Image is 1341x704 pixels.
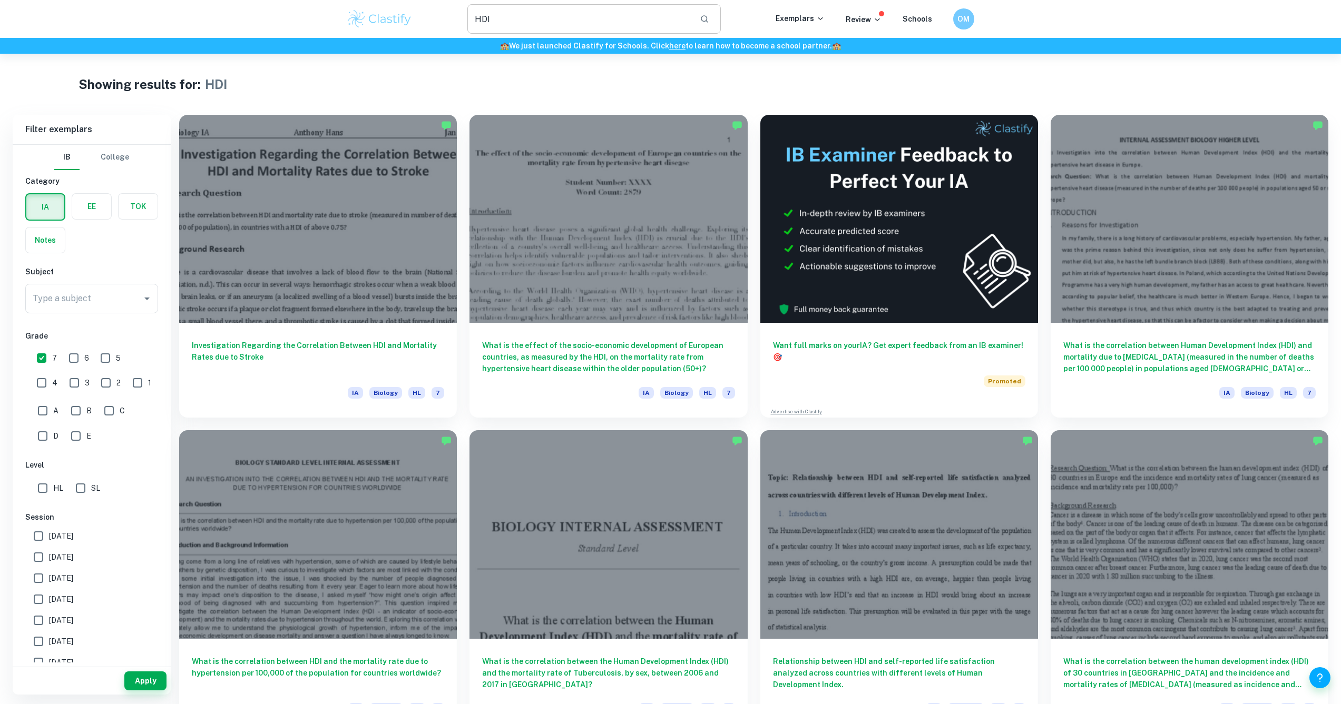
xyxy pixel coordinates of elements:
span: 3 [85,377,90,389]
span: Promoted [984,375,1025,387]
span: [DATE] [49,593,73,605]
h6: What is the correlation between the Human Development Index (HDI) and the mortality rate of Tuber... [482,656,735,690]
span: HL [408,387,425,399]
p: Exemplars [776,13,825,24]
img: Marked [441,435,452,446]
a: here [669,42,686,50]
a: Schools [903,15,932,23]
span: [DATE] [49,530,73,542]
span: IA [348,387,363,399]
span: [DATE] [49,551,73,563]
button: OM [953,8,974,29]
img: Marked [1313,435,1323,446]
img: Marked [732,120,742,131]
span: 2 [116,377,121,389]
span: HL [53,482,63,494]
span: SL [91,482,100,494]
span: [DATE] [49,657,73,668]
h6: Filter exemplars [13,115,171,144]
span: [DATE] [49,614,73,626]
button: IA [26,194,64,220]
h6: What is the correlation between Human Development Index (HDI) and mortality due to [MEDICAL_DATA]... [1063,340,1316,374]
span: 1 [148,377,151,389]
span: IA [639,387,654,399]
button: TOK [119,194,158,219]
div: Filter type choice [54,145,129,170]
button: Notes [26,227,65,253]
h6: We just launched Clastify for Schools. Click to learn how to become a school partner. [2,40,1339,52]
img: Clastify logo [346,8,413,29]
a: What is the effect of the socio-economic development of European countries, as measured by the HD... [469,115,747,418]
h6: Investigation Regarding the Correlation Between HDI and Mortality Rates due to Stroke [192,340,444,374]
h6: Relationship between HDI and self-reported life satisfaction analyzed across countries with diffe... [773,656,1025,690]
img: Marked [1022,435,1033,446]
span: B [86,405,92,417]
img: Marked [1313,120,1323,131]
span: 6 [84,352,89,364]
a: Advertise with Clastify [771,408,822,415]
span: HL [1280,387,1297,399]
span: Biology [369,387,402,399]
span: IA [1219,387,1235,399]
h1: Showing results for: [79,75,201,94]
span: C [120,405,125,417]
span: 🏫 [832,42,841,50]
h6: What is the effect of the socio-economic development of European countries, as measured by the HD... [482,340,735,374]
h6: OM [957,13,970,25]
span: [DATE] [49,572,73,584]
span: 🏫 [500,42,509,50]
h6: Category [25,175,158,187]
h6: What is the correlation between HDI and the mortality rate due to hypertension per 100,000 of the... [192,656,444,690]
p: Review [846,14,882,25]
span: A [53,405,58,417]
h6: Level [25,459,158,471]
span: 7 [722,387,735,399]
a: What is the correlation between Human Development Index (HDI) and mortality due to [MEDICAL_DATA]... [1051,115,1328,418]
h6: Want full marks on your IA ? Get expert feedback from an IB examiner! [773,340,1025,363]
a: Investigation Regarding the Correlation Between HDI and Mortality Rates due to StrokeIABiologyHL7 [179,115,457,418]
h1: HDI [205,75,227,94]
span: 5 [116,352,121,364]
img: Marked [441,120,452,131]
img: Marked [732,435,742,446]
span: Biology [1241,387,1274,399]
span: 🎯 [773,353,782,361]
h6: Subject [25,266,158,277]
h6: Session [25,511,158,523]
span: E [86,430,91,442]
button: Help and Feedback [1309,667,1330,688]
span: 4 [52,377,57,389]
h6: Grade [25,330,158,342]
a: Want full marks on yourIA? Get expert feedback from an IB examiner!PromotedAdvertise with Clastify [760,115,1038,418]
span: 7 [1303,387,1316,399]
button: Open [140,291,154,306]
span: D [53,430,58,442]
button: Apply [124,671,167,690]
button: IB [54,145,80,170]
span: Biology [660,387,693,399]
span: 7 [52,352,57,364]
button: EE [72,194,111,219]
button: College [101,145,129,170]
span: HL [699,387,716,399]
img: Thumbnail [760,115,1038,323]
input: Search for any exemplars... [467,4,692,34]
h6: What is the correlation between the human development index (HDI) of 30 countries in [GEOGRAPHIC_... [1063,656,1316,690]
span: [DATE] [49,636,73,647]
span: 7 [432,387,444,399]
